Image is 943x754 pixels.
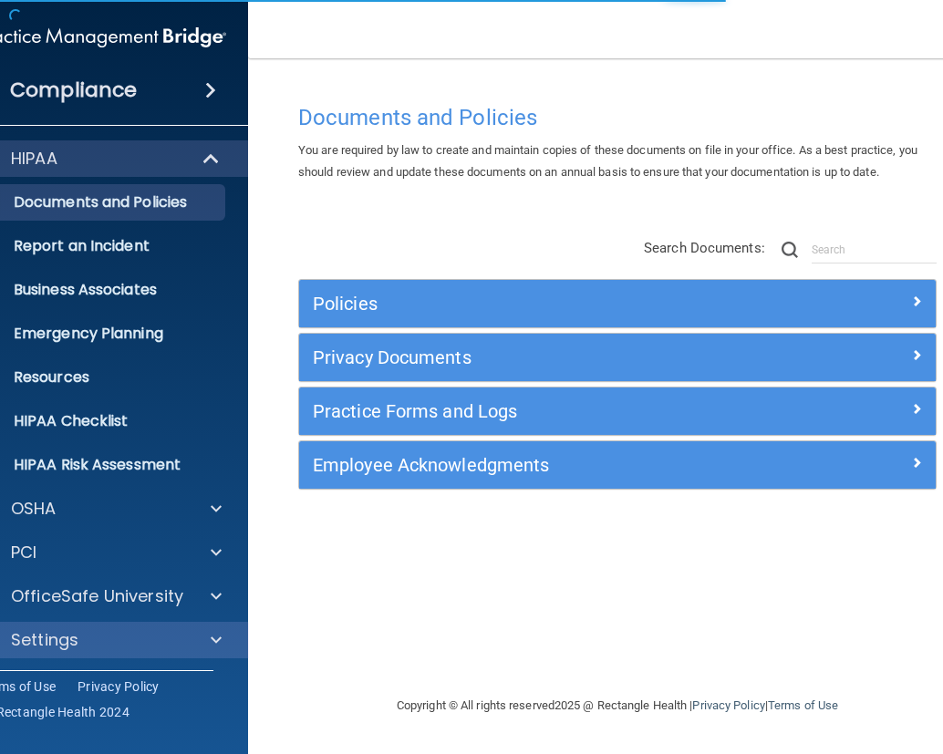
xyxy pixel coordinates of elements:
[10,77,137,103] h4: Compliance
[812,236,937,263] input: Search
[313,343,922,372] a: Privacy Documents
[313,455,763,475] h5: Employee Acknowledgments
[313,397,922,426] a: Practice Forms and Logs
[692,698,764,712] a: Privacy Policy
[11,585,183,607] p: OfficeSafe University
[313,347,763,367] h5: Privacy Documents
[78,677,160,696] a: Privacy Policy
[313,401,763,421] h5: Practice Forms and Logs
[298,106,937,129] h4: Documents and Policies
[768,698,838,712] a: Terms of Use
[782,242,798,258] img: ic-search.3b580494.png
[11,542,36,563] p: PCI
[11,148,57,170] p: HIPAA
[298,143,917,179] span: You are required by law to create and maintain copies of these documents on file in your office. ...
[313,294,763,314] h5: Policies
[11,629,78,651] p: Settings
[11,498,57,520] p: OSHA
[313,289,922,318] a: Policies
[313,450,922,480] a: Employee Acknowledgments
[644,240,765,256] span: Search Documents:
